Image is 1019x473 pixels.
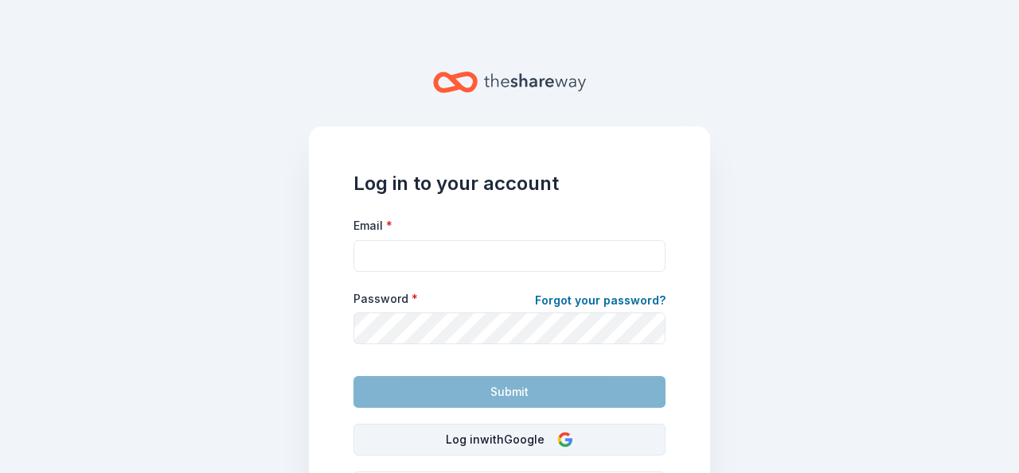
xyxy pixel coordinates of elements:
[535,291,666,313] a: Forgot your password?
[557,432,573,448] img: Google Logo
[353,424,666,456] button: Log inwithGoogle
[353,171,666,196] h1: Log in to your account
[433,64,586,101] a: Home
[353,218,392,234] label: Email
[353,291,418,307] label: Password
